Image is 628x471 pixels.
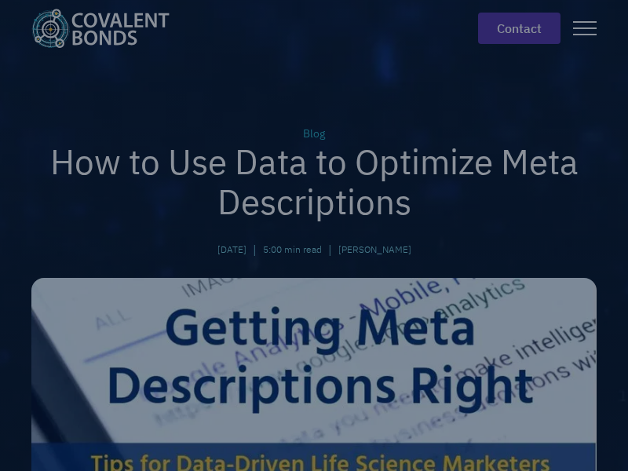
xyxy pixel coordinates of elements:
h1: How to Use Data to Optimize Meta Descriptions [31,142,597,221]
div: [DATE] [217,243,246,257]
a: [PERSON_NAME] [338,243,411,257]
div: | [253,240,257,259]
div: | [328,240,332,259]
div: Blog [31,126,597,142]
div: 5:00 min read [263,243,322,257]
a: home [31,9,182,48]
img: Covalent Bonds White / Teal Logo [31,9,170,48]
a: contact [478,13,560,44]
